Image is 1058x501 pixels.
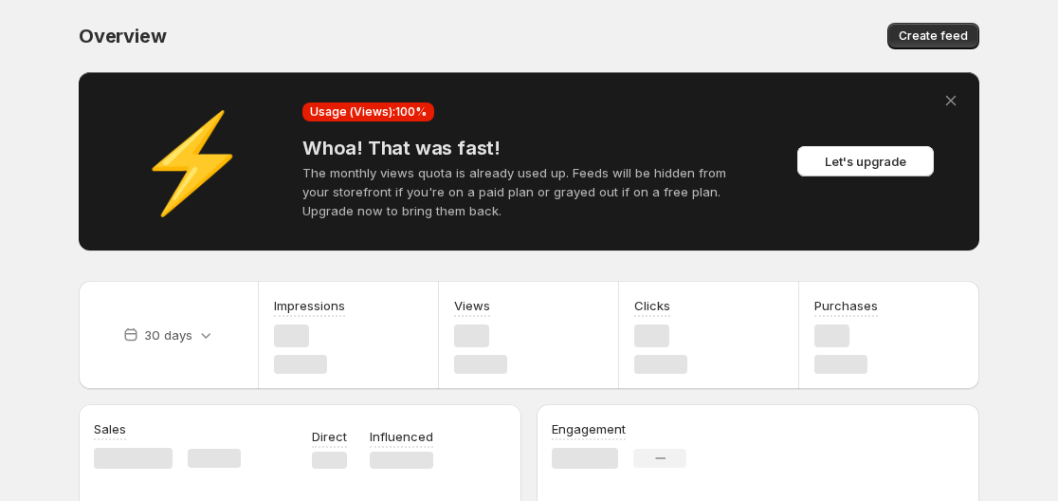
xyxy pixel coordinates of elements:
[634,296,670,315] h3: Clicks
[797,146,934,176] button: Let's upgrade
[825,152,906,171] span: Let's upgrade
[98,152,287,171] div: ⚡
[552,419,626,438] h3: Engagement
[302,137,756,159] h4: Whoa! That was fast!
[938,87,964,114] button: Dismiss alert
[887,23,979,49] button: Create feed
[274,296,345,315] h3: Impressions
[302,102,434,121] div: Usage (Views): 100 %
[312,427,347,446] p: Direct
[94,419,126,438] h3: Sales
[370,427,433,446] p: Influenced
[302,163,756,220] p: The monthly views quota is already used up. Feeds will be hidden from your storefront if you're o...
[144,325,192,344] p: 30 days
[454,296,490,315] h3: Views
[79,25,166,47] span: Overview
[899,28,968,44] span: Create feed
[814,296,878,315] h3: Purchases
